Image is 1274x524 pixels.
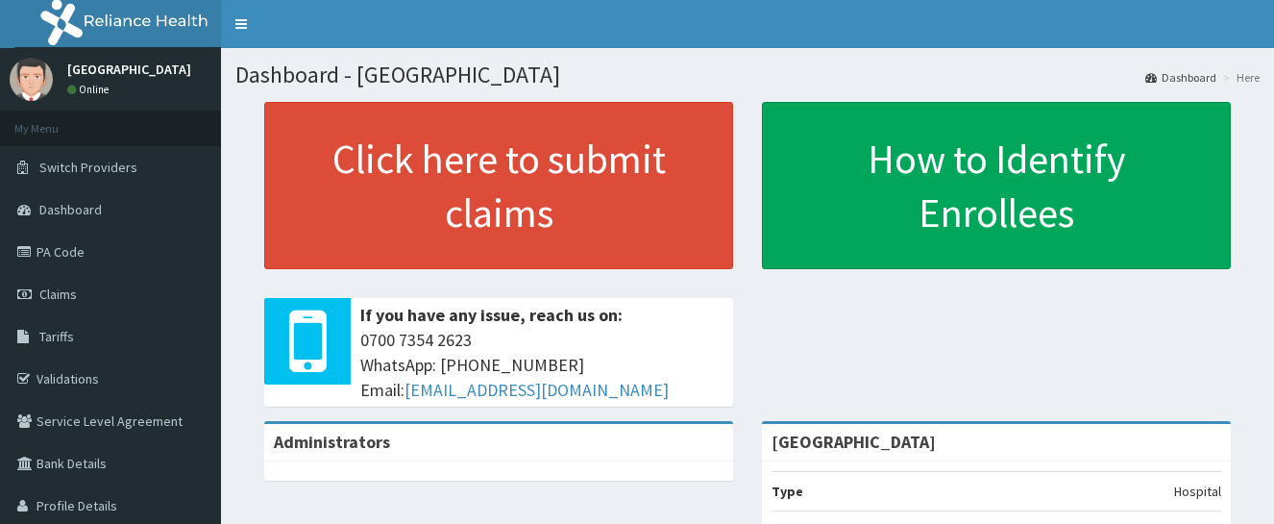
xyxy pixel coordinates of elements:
[67,83,113,96] a: Online
[274,431,390,453] b: Administrators
[1145,69,1216,86] a: Dashboard
[404,379,669,401] a: [EMAIL_ADDRESS][DOMAIN_NAME]
[772,483,803,500] b: Type
[39,286,77,303] span: Claims
[39,159,137,176] span: Switch Providers
[39,328,74,345] span: Tariffs
[762,102,1231,269] a: How to Identify Enrollees
[39,201,102,218] span: Dashboard
[360,328,723,402] span: 0700 7354 2623 WhatsApp: [PHONE_NUMBER] Email:
[67,62,191,76] p: [GEOGRAPHIC_DATA]
[360,304,623,326] b: If you have any issue, reach us on:
[10,58,53,101] img: User Image
[1218,69,1260,86] li: Here
[235,62,1260,87] h1: Dashboard - [GEOGRAPHIC_DATA]
[1174,482,1221,501] p: Hospital
[264,102,733,269] a: Click here to submit claims
[772,431,936,453] strong: [GEOGRAPHIC_DATA]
